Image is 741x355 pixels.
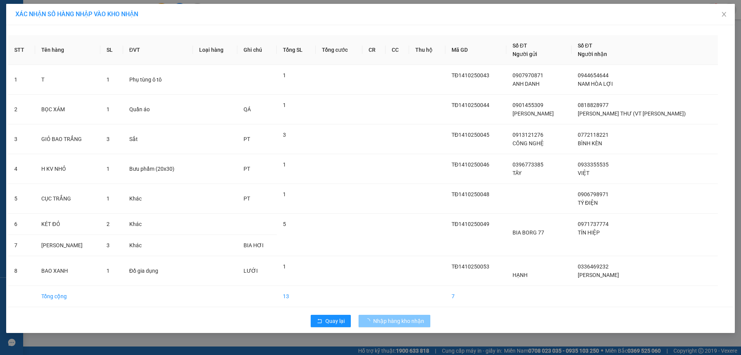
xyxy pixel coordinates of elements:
[107,76,110,83] span: 1
[107,242,110,248] span: 3
[35,286,100,307] td: Tổng cộng
[578,200,598,206] span: TÝ ĐIỆN
[578,132,609,138] span: 0772118221
[452,191,489,197] span: TĐ1410250048
[277,35,316,65] th: Tổng SL
[578,221,609,227] span: 0971737774
[244,268,258,274] span: LƯỚI
[578,51,607,57] span: Người nhận
[283,132,286,138] span: 3
[123,154,193,184] td: Bưu phẩm (20x30)
[277,286,316,307] td: 13
[123,214,193,235] td: Khác
[35,256,100,286] td: BAO XANH
[513,42,527,49] span: Số ĐT
[8,235,35,256] td: 7
[283,161,286,168] span: 1
[452,102,489,108] span: TĐ1410250044
[107,195,110,202] span: 1
[445,35,506,65] th: Mã GD
[359,315,430,327] button: Nhập hàng kho nhận
[35,235,100,256] td: [PERSON_NAME]
[513,140,544,146] span: CÔNG NGHỆ
[283,102,286,108] span: 1
[237,35,277,65] th: Ghi chú
[35,35,100,65] th: Tên hàng
[513,161,543,168] span: 0396773385
[513,102,543,108] span: 0901455309
[311,315,351,327] button: rollbackQuay lại
[123,124,193,154] td: Sắt
[325,317,345,325] span: Quay lại
[409,35,445,65] th: Thu hộ
[513,132,543,138] span: 0913121276
[244,166,250,172] span: PT
[107,166,110,172] span: 1
[578,191,609,197] span: 0906798971
[513,81,540,87] span: ANH DANH
[317,318,322,324] span: rollback
[452,132,489,138] span: TĐ1410250045
[283,72,286,78] span: 1
[8,214,35,235] td: 6
[123,35,193,65] th: ĐVT
[107,136,110,142] span: 3
[35,184,100,214] td: CỤC TRẮNG
[365,318,373,324] span: loading
[244,136,250,142] span: PT
[123,65,193,95] td: Phụ tùng ô tô
[578,272,619,278] span: [PERSON_NAME]
[123,235,193,256] td: Khác
[452,72,489,78] span: TĐ1410250043
[452,161,489,168] span: TĐ1410250046
[244,242,264,248] span: BIA HƠI
[193,35,237,65] th: Loại hàng
[123,95,193,124] td: Quần áo
[578,140,602,146] span: BÌNH KÈN
[578,161,609,168] span: 0933355535
[244,195,250,202] span: PT
[107,268,110,274] span: 1
[386,35,409,65] th: CC
[578,170,589,176] span: VIỆT
[123,184,193,214] td: Khác
[445,286,506,307] td: 7
[316,35,362,65] th: Tổng cước
[513,229,544,236] span: BIA BORG 77
[513,110,554,117] span: [PERSON_NAME]
[713,4,735,25] button: Close
[107,106,110,112] span: 1
[513,272,528,278] span: HẠNH
[578,263,609,270] span: 0336469232
[362,35,386,65] th: CR
[8,95,35,124] td: 2
[8,124,35,154] td: 3
[578,81,613,87] span: NAM HÒA LỢI
[8,154,35,184] td: 4
[513,170,521,176] span: TÂY
[283,191,286,197] span: 1
[35,154,100,184] td: H KV NHỎ
[452,221,489,227] span: TĐ1410250049
[244,106,251,112] span: QÁ
[578,72,609,78] span: 0944654644
[15,10,138,18] span: XÁC NHẬN SỐ HÀNG NHẬP VÀO KHO NHẬN
[123,256,193,286] td: Đồ gia dụng
[578,102,609,108] span: 0818828977
[452,263,489,270] span: TĐ1410250053
[107,221,110,227] span: 2
[513,72,543,78] span: 0907970871
[373,317,424,325] span: Nhập hàng kho nhận
[513,51,537,57] span: Người gửi
[8,256,35,286] td: 8
[283,263,286,270] span: 1
[578,42,592,49] span: Số ĐT
[35,65,100,95] td: T
[35,214,100,235] td: KÉT ĐỎ
[578,229,600,236] span: TÍN HIỆP
[721,11,727,17] span: close
[8,65,35,95] td: 1
[578,110,686,117] span: [PERSON_NAME] THƯ (VT [PERSON_NAME])
[8,35,35,65] th: STT
[8,184,35,214] td: 5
